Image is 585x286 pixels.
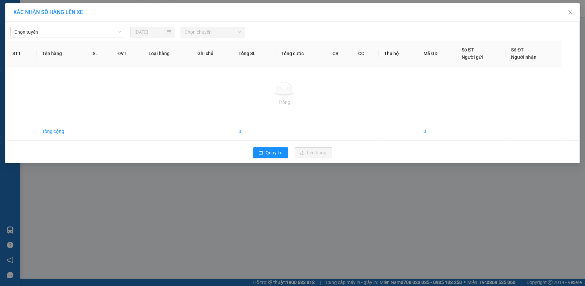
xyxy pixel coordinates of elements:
div: Trống [12,99,556,106]
span: Số ĐT [511,47,524,52]
button: uploadLên hàng [295,147,332,158]
th: Tổng cước [276,41,327,66]
span: Người gửi [462,54,483,60]
input: 12/08/2025 [134,28,165,36]
th: STT [7,41,37,66]
th: ĐVT [112,41,143,66]
td: Tổng cộng [37,122,87,141]
span: Chọn tuyến [14,27,121,37]
td: 0 [233,122,276,141]
span: Chọn chuyến [185,27,241,37]
th: CR [327,41,353,66]
th: CC [353,41,379,66]
button: Close [561,3,580,22]
th: Tên hàng [37,41,87,66]
td: 0 [418,122,456,141]
button: rollbackQuay lại [253,147,288,158]
th: SL [87,41,112,66]
th: Tổng SL [233,41,276,66]
span: XÁC NHẬN SỐ HÀNG LÊN XE [13,9,83,15]
span: Số ĐT [462,47,474,52]
span: close [568,10,573,15]
th: Mã GD [418,41,456,66]
th: Loại hàng [143,41,192,66]
th: Thu hộ [379,41,418,66]
th: Ghi chú [192,41,233,66]
span: Người nhận [511,54,537,60]
span: Quay lại [266,149,283,156]
span: rollback [259,150,263,156]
